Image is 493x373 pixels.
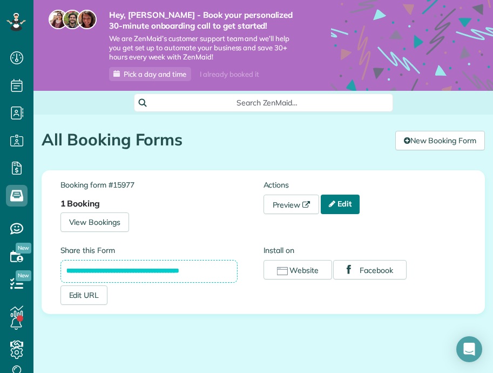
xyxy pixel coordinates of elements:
a: Pick a day and time [109,67,191,81]
span: Pick a day and time [124,70,186,78]
img: maria-72a9807cf96188c08ef61303f053569d2e2a8a1cde33d635c8a3ac13582a053d.jpg [49,10,68,29]
div: I already booked it [193,68,265,81]
h1: All Booking Forms [42,131,387,149]
a: Preview [264,195,320,214]
span: New [16,270,31,281]
button: Website [264,260,332,279]
span: We are ZenMaid’s customer support team and we’ll help you get set up to automate your business an... [109,34,299,62]
label: Install on [264,245,467,256]
strong: 1 Booking [60,198,100,209]
a: View Bookings [60,212,130,232]
div: Open Intercom Messenger [456,336,482,362]
a: Edit URL [60,285,108,305]
img: jorge-587dff0eeaa6aab1f244e6dc62b8924c3b6ad411094392a53c71c6c4a576187d.jpg [63,10,82,29]
label: Booking form #15977 [60,179,264,190]
label: Actions [264,179,467,190]
strong: Hey, [PERSON_NAME] - Book your personalized 30-minute onboarding call to get started! [109,10,299,31]
label: Share this Form [60,245,238,256]
a: Edit [321,195,360,214]
img: michelle-19f622bdf1676172e81f8f8fba1fb50e276960ebfe0243fe18214015130c80e4.jpg [77,10,97,29]
a: New Booking Form [395,131,485,150]
button: Facebook [333,260,407,279]
span: New [16,243,31,254]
